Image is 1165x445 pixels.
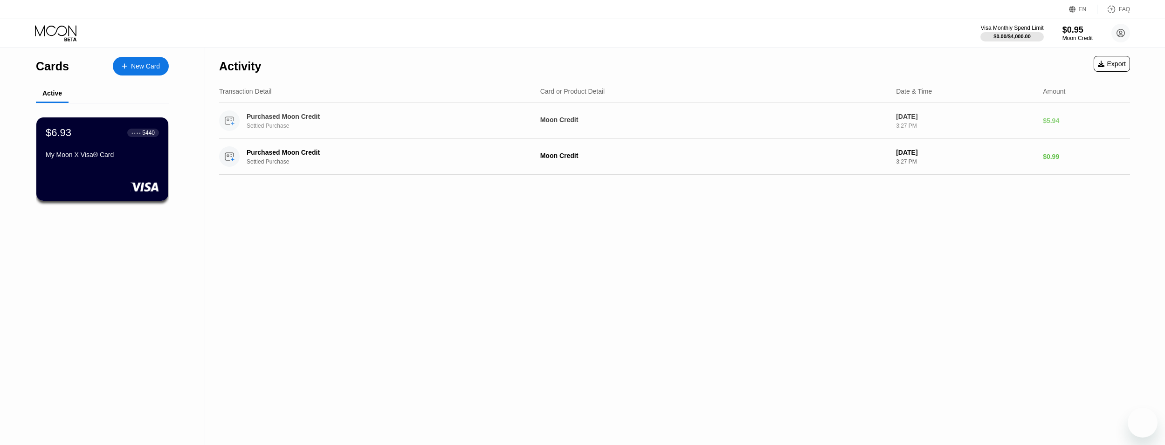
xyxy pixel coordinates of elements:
[36,60,69,73] div: Cards
[247,113,509,120] div: Purchased Moon Credit
[1062,25,1093,35] div: $0.95
[1097,5,1130,14] div: FAQ
[896,158,1035,165] div: 3:27 PM
[540,88,605,95] div: Card or Product Detail
[1043,153,1130,160] div: $0.99
[219,88,271,95] div: Transaction Detail
[142,130,155,136] div: 5440
[1043,117,1130,124] div: $5.94
[113,57,169,75] div: New Card
[131,131,141,134] div: ● ● ● ●
[1098,60,1126,68] div: Export
[219,139,1130,175] div: Purchased Moon CreditSettled PurchaseMoon Credit[DATE]3:27 PM$0.99
[896,149,1035,156] div: [DATE]
[247,158,529,165] div: Settled Purchase
[219,60,261,73] div: Activity
[46,127,71,139] div: $6.93
[1062,35,1093,41] div: Moon Credit
[219,103,1130,139] div: Purchased Moon CreditSettled PurchaseMoon Credit[DATE]3:27 PM$5.94
[980,25,1043,41] div: Visa Monthly Spend Limit$0.00/$4,000.00
[1094,56,1130,72] div: Export
[247,149,509,156] div: Purchased Moon Credit
[993,34,1031,39] div: $0.00 / $4,000.00
[36,117,168,201] div: $6.93● ● ● ●5440My Moon X Visa® Card
[1062,25,1093,41] div: $0.95Moon Credit
[1119,6,1130,13] div: FAQ
[540,152,889,159] div: Moon Credit
[42,89,62,97] div: Active
[980,25,1043,31] div: Visa Monthly Spend Limit
[896,113,1035,120] div: [DATE]
[46,151,159,158] div: My Moon X Visa® Card
[131,62,160,70] div: New Card
[896,88,932,95] div: Date & Time
[1079,6,1087,13] div: EN
[1069,5,1097,14] div: EN
[247,123,529,129] div: Settled Purchase
[1043,88,1065,95] div: Amount
[896,123,1035,129] div: 3:27 PM
[540,116,889,123] div: Moon Credit
[1128,408,1158,438] iframe: Nút để khởi chạy cửa sổ nhắn tin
